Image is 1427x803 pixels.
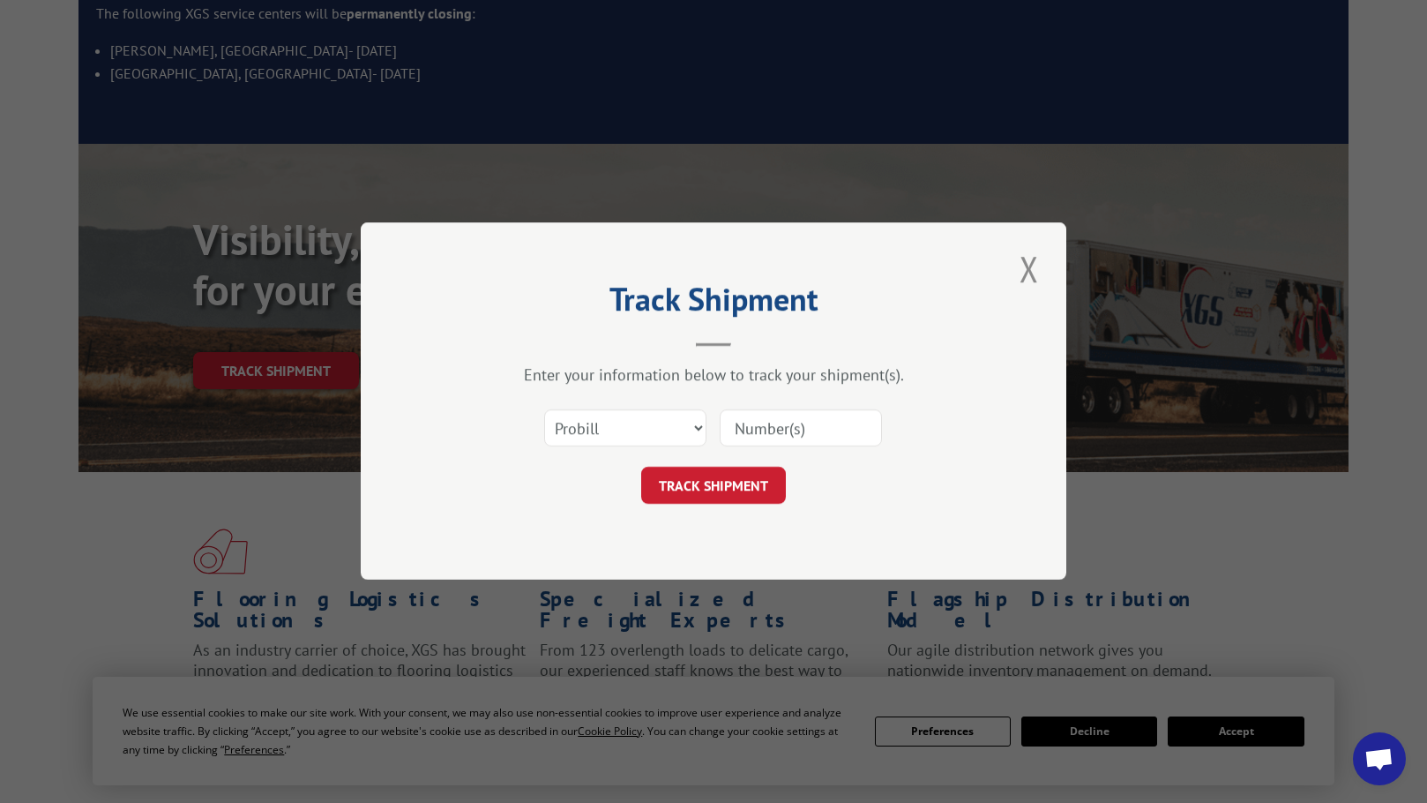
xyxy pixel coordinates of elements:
a: Open chat [1353,732,1406,785]
h2: Track Shipment [449,287,978,320]
input: Number(s) [720,410,882,447]
div: Enter your information below to track your shipment(s). [449,365,978,386]
button: Close modal [1014,244,1044,293]
button: TRACK SHIPMENT [641,468,786,505]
